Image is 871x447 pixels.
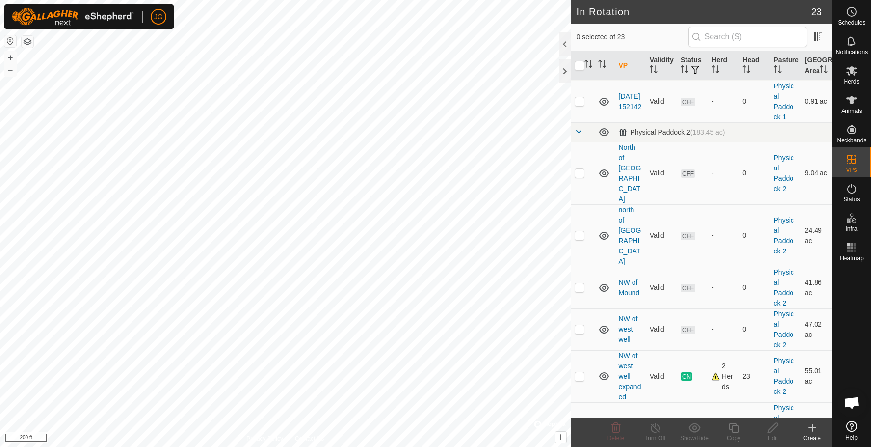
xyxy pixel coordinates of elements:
td: 0 [739,204,769,267]
th: Herd [708,51,739,81]
td: 24.49 ac [801,204,832,267]
span: Help [845,435,858,441]
div: Physical Paddock 2 [619,128,725,137]
td: 41.86 ac [801,267,832,308]
div: - [712,168,735,178]
a: North of [GEOGRAPHIC_DATA] [619,143,641,203]
span: OFF [681,98,695,106]
p-sorticon: Activate to sort [598,61,606,69]
th: Status [677,51,708,81]
div: 2 Herds [712,361,735,392]
p-sorticon: Activate to sort [584,61,592,69]
td: Valid [646,267,677,308]
td: Valid [646,350,677,402]
span: Status [843,196,860,202]
span: Animals [841,108,862,114]
span: Notifications [836,49,868,55]
h2: In Rotation [577,6,811,18]
a: Help [832,417,871,445]
a: NW of west well expanded [619,352,641,401]
a: Physical Paddock 2 [774,404,794,443]
div: Create [792,434,832,443]
a: Physical Paddock 1 [774,82,794,121]
div: Show/Hide [675,434,714,443]
span: Infra [845,226,857,232]
img: Gallagher Logo [12,8,134,26]
a: Physical Paddock 2 [774,357,794,395]
span: OFF [681,284,695,292]
th: Pasture [770,51,801,81]
span: Herds [844,79,859,84]
button: Map Layers [22,36,33,48]
td: 0 [739,308,769,350]
span: OFF [681,169,695,178]
a: NW of west well [619,315,638,343]
span: 23 [811,4,822,19]
td: Valid [646,402,677,444]
span: Delete [607,435,625,442]
div: - [712,96,735,107]
td: 9.04 ac [801,142,832,204]
a: Physical Paddock 2 [774,310,794,349]
td: 0 [739,142,769,204]
th: Head [739,51,769,81]
td: 0.91 ac [801,81,832,122]
input: Search (S) [688,27,807,47]
span: VPs [846,167,857,173]
span: OFF [681,326,695,334]
div: - [712,324,735,335]
td: Valid [646,81,677,122]
p-sorticon: Activate to sort [712,67,719,75]
a: Physical Paddock 2 [774,154,794,193]
td: 47.02 ac [801,308,832,350]
span: Neckbands [837,138,866,143]
th: Validity [646,51,677,81]
a: [DATE] 152142 [619,92,642,111]
div: Turn Off [635,434,675,443]
a: Physical Paddock 2 [774,268,794,307]
th: VP [615,51,646,81]
span: JG [154,12,163,22]
td: 3.29 ac [801,402,832,444]
span: OFF [681,232,695,240]
a: north of [GEOGRAPHIC_DATA] [619,206,641,265]
button: Reset Map [4,35,16,47]
div: - [712,230,735,241]
a: Physical Paddock 2 [774,216,794,255]
p-sorticon: Activate to sort [681,67,688,75]
a: NW of Mound [619,279,640,297]
button: + [4,52,16,63]
td: Valid [646,142,677,204]
span: Heatmap [840,255,864,261]
button: – [4,64,16,76]
td: Valid [646,204,677,267]
td: Valid [646,308,677,350]
span: (183.45 ac) [690,128,725,136]
span: 0 selected of 23 [577,32,688,42]
a: Contact Us [295,434,324,443]
td: 0 [739,267,769,308]
span: i [559,433,561,441]
span: ON [681,372,692,381]
td: 0 [739,402,769,444]
div: - [712,282,735,293]
div: Copy [714,434,753,443]
p-sorticon: Activate to sort [774,67,782,75]
button: i [555,432,566,443]
div: Edit [753,434,792,443]
p-sorticon: Activate to sort [820,67,828,75]
td: 23 [739,350,769,402]
p-sorticon: Activate to sort [742,67,750,75]
p-sorticon: Activate to sort [650,67,658,75]
td: 55.01 ac [801,350,832,402]
th: [GEOGRAPHIC_DATA] Area [801,51,832,81]
td: 0 [739,81,769,122]
span: Schedules [838,20,865,26]
a: Privacy Policy [246,434,283,443]
a: Open chat [837,388,867,418]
